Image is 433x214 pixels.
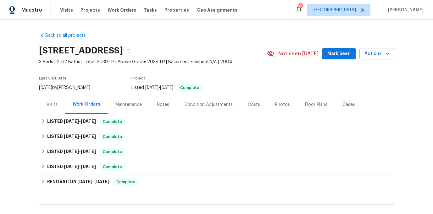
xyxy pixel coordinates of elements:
[73,101,100,107] div: Work Orders
[64,134,96,139] span: -
[39,144,394,159] div: LISTED [DATE]-[DATE]Complete
[47,102,58,108] div: Visits
[184,102,233,108] div: Condition Adjustments
[39,114,394,129] div: LISTED [DATE]-[DATE]Complete
[47,163,96,171] h6: LISTED
[81,149,96,154] span: [DATE]
[248,102,260,108] div: Costs
[47,178,109,186] h6: RENOVATION
[123,45,134,56] button: Copy Address
[64,149,79,154] span: [DATE]
[322,48,356,60] button: Mark Seen
[77,179,92,184] span: [DATE]
[386,7,424,13] span: [PERSON_NAME]
[60,7,73,13] span: Visits
[21,7,42,13] span: Maestro
[64,164,79,169] span: [DATE]
[131,76,145,80] span: Project
[81,134,96,139] span: [DATE]
[100,134,125,140] span: Complete
[64,134,79,139] span: [DATE]
[81,119,96,123] span: [DATE]
[145,85,173,90] span: -
[364,50,389,58] span: Actions
[359,48,394,60] button: Actions
[100,164,125,170] span: Complete
[327,50,351,58] span: Mark Seen
[47,118,96,125] h6: LISTED
[39,47,123,54] h2: [STREET_ADDRESS]
[64,164,96,169] span: -
[108,7,136,13] span: Work Orders
[64,149,96,154] span: -
[197,7,237,13] span: Geo Assignments
[164,7,189,13] span: Properties
[39,174,394,189] div: RENOVATION [DATE]-[DATE]Complete
[77,179,109,184] span: -
[100,118,125,125] span: Complete
[313,7,356,13] span: [GEOGRAPHIC_DATA]
[275,102,290,108] div: Photos
[115,102,142,108] div: Maintenance
[39,76,67,80] span: Last Visit Date
[157,102,169,108] div: Notes
[39,84,98,91] div: by [PERSON_NAME]
[342,102,355,108] div: Cases
[39,129,394,144] div: LISTED [DATE]-[DATE]Complete
[278,51,319,57] span: Not seen [DATE]
[305,102,327,108] div: Floor Plans
[131,85,203,90] span: Listed
[64,119,96,123] span: -
[64,119,79,123] span: [DATE]
[94,179,109,184] span: [DATE]
[160,85,173,90] span: [DATE]
[39,159,394,174] div: LISTED [DATE]-[DATE]Complete
[144,8,157,12] span: Tasks
[80,7,100,13] span: Projects
[47,133,96,140] h6: LISTED
[100,149,125,155] span: Complete
[145,85,158,90] span: [DATE]
[39,59,267,65] span: 3 Beds | 2 1/2 Baths | Total: 2039 ft² | Above Grade: 2039 ft² | Basement Finished: N/A | 2004
[39,32,99,39] a: Back to all projects
[298,4,303,10] div: 22
[39,85,52,90] span: [DATE]
[114,179,138,185] span: Complete
[47,148,96,156] h6: LISTED
[178,86,202,90] span: Complete
[81,164,96,169] span: [DATE]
